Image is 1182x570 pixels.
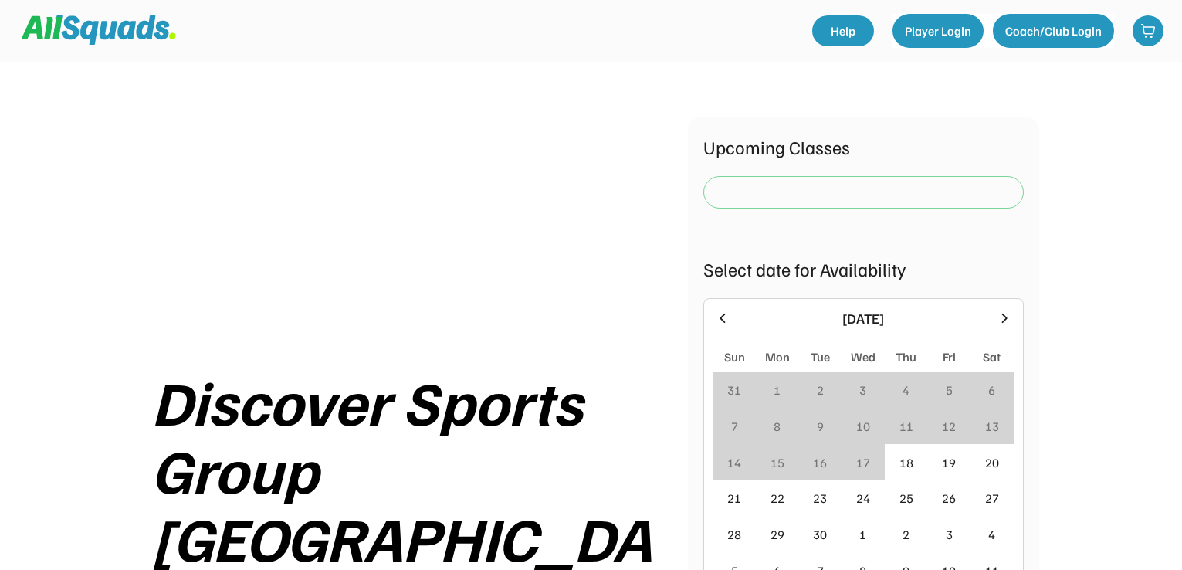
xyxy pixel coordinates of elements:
[943,348,956,366] div: Fri
[703,133,1024,161] div: Upcoming Classes
[983,348,1001,366] div: Sat
[765,348,790,366] div: Mon
[724,348,745,366] div: Sun
[727,381,741,399] div: 31
[817,417,824,436] div: 9
[817,381,824,399] div: 2
[899,489,913,507] div: 25
[813,453,827,472] div: 16
[813,525,827,544] div: 30
[812,15,874,46] a: Help
[942,453,956,472] div: 19
[731,417,738,436] div: 7
[1140,23,1156,39] img: shopping-cart-01%20%281%29.svg
[856,489,870,507] div: 24
[903,381,909,399] div: 4
[703,255,1024,283] div: Select date for Availability
[985,417,999,436] div: 13
[896,348,916,366] div: Thu
[771,525,784,544] div: 29
[811,348,830,366] div: Tue
[942,417,956,436] div: 12
[199,117,624,348] img: yH5BAEAAAAALAAAAAABAAEAAAIBRAA7
[727,525,741,544] div: 28
[856,417,870,436] div: 10
[774,381,781,399] div: 1
[740,308,987,329] div: [DATE]
[988,381,995,399] div: 6
[946,525,953,544] div: 3
[899,453,913,472] div: 18
[993,14,1114,48] button: Coach/Club Login
[903,525,909,544] div: 2
[856,453,870,472] div: 17
[851,348,875,366] div: Wed
[985,453,999,472] div: 20
[22,15,176,45] img: Squad%20Logo.svg
[727,453,741,472] div: 14
[985,489,999,507] div: 27
[771,489,784,507] div: 22
[727,489,741,507] div: 21
[859,381,866,399] div: 3
[899,417,913,436] div: 11
[946,381,953,399] div: 5
[774,417,781,436] div: 8
[988,525,995,544] div: 4
[813,489,827,507] div: 23
[942,489,956,507] div: 26
[892,14,984,48] button: Player Login
[859,525,866,544] div: 1
[771,453,784,472] div: 15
